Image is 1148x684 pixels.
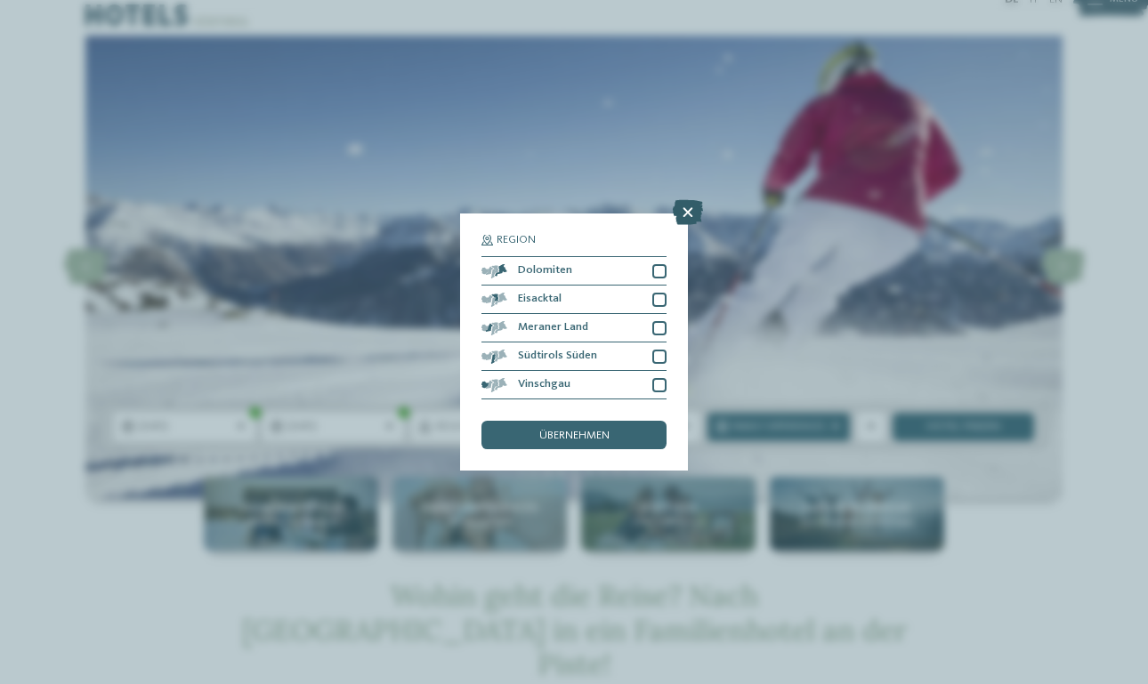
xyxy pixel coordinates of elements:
span: Vinschgau [518,379,570,390]
span: Region [497,235,536,246]
span: Meraner Land [518,322,588,334]
span: übernehmen [539,431,610,442]
span: Dolomiten [518,265,572,277]
span: Südtirols Süden [518,350,597,362]
span: Eisacktal [518,294,562,305]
